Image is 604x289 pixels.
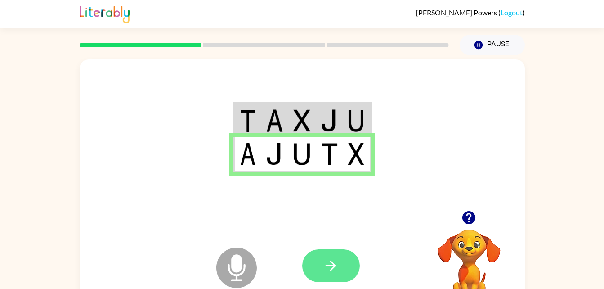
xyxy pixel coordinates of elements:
img: x [293,109,310,132]
img: u [348,109,364,132]
button: Pause [460,35,525,55]
img: j [266,143,283,165]
div: ( ) [416,8,525,17]
img: j [321,109,338,132]
img: t [321,143,338,165]
img: x [348,143,364,165]
img: t [240,109,256,132]
a: Logout [501,8,523,17]
img: a [266,109,283,132]
span: [PERSON_NAME] Powers [416,8,498,17]
img: a [240,143,256,165]
img: Literably [80,4,130,23]
img: u [293,143,310,165]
